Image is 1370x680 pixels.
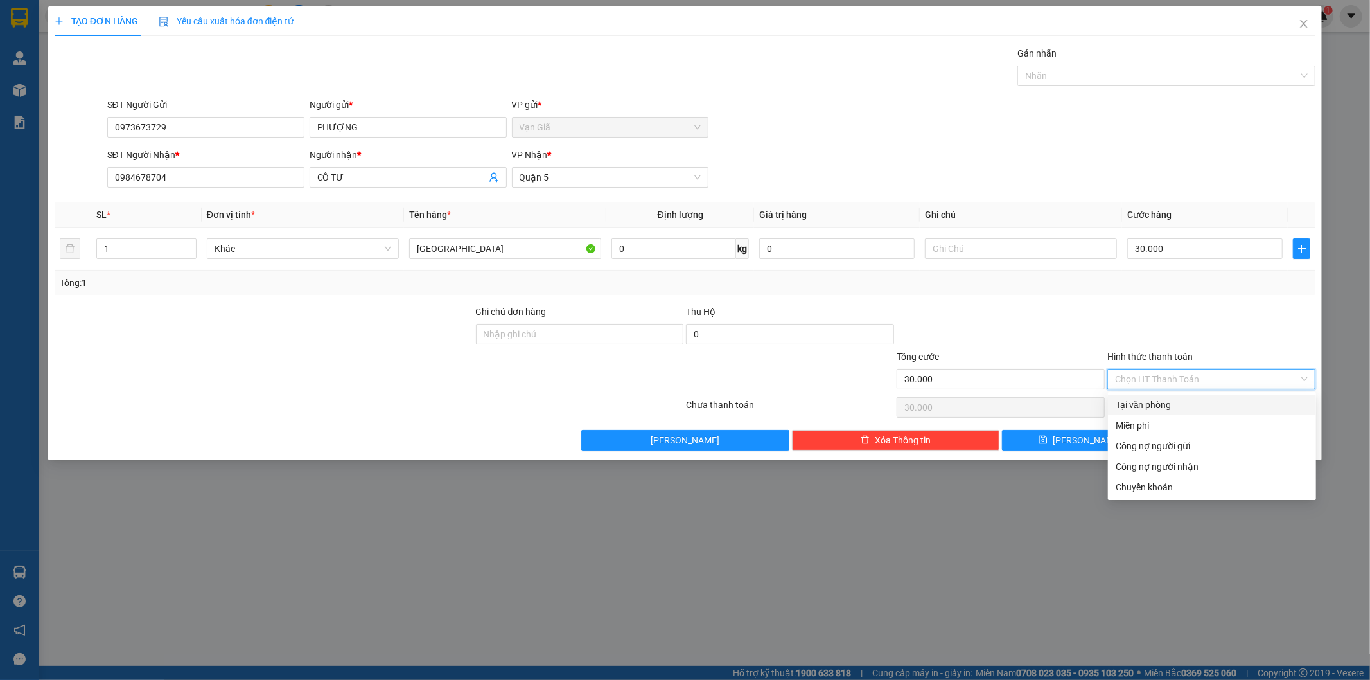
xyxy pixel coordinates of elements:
[186,250,193,258] span: down
[409,210,451,220] span: Tên hàng
[686,307,716,317] span: Thu Hộ
[512,98,709,112] div: VP gửi
[1108,456,1316,477] div: Cước gửi hàng sẽ được ghi vào công nợ của người nhận
[1116,480,1308,494] div: Chuyển khoản
[651,433,719,447] span: [PERSON_NAME]
[107,148,304,162] div: SĐT Người Nhận
[512,150,548,160] span: VP Nhận
[1002,430,1157,451] button: save[PERSON_NAME]
[55,16,138,26] span: TẠO ĐƠN HÀNG
[897,352,939,362] span: Tổng cước
[1116,439,1308,453] div: Công nợ người gửi
[1286,6,1322,42] button: Close
[520,168,701,187] span: Quận 5
[409,238,601,259] input: VD: Bàn, Ghế
[1039,435,1048,445] span: save
[310,98,507,112] div: Người gửi
[96,210,107,220] span: SL
[920,202,1122,228] th: Ghi chú
[1299,19,1309,29] span: close
[1107,352,1193,362] label: Hình thức thanh toán
[310,148,507,162] div: Người nhận
[207,210,255,220] span: Đơn vị tính
[1017,48,1057,58] label: Gán nhãn
[476,324,684,344] input: Ghi chú đơn hàng
[1116,398,1308,412] div: Tại văn phòng
[792,430,1000,451] button: deleteXóa Thông tin
[159,17,169,27] img: icon
[1127,210,1172,220] span: Cước hàng
[1294,244,1310,254] span: plus
[875,433,931,447] span: Xóa Thông tin
[107,98,304,112] div: SĐT Người Gửi
[1053,433,1121,447] span: [PERSON_NAME]
[186,241,193,249] span: up
[861,435,870,445] span: delete
[489,172,499,183] span: user-add
[925,238,1117,259] input: Ghi Chú
[182,249,196,258] span: Decrease Value
[215,239,391,258] span: Khác
[658,210,703,220] span: Định lượng
[476,307,547,317] label: Ghi chú đơn hàng
[736,238,749,259] span: kg
[1293,238,1310,259] button: plus
[759,238,915,259] input: 0
[685,398,896,420] div: Chưa thanh toán
[581,430,789,451] button: [PERSON_NAME]
[60,276,529,290] div: Tổng: 1
[759,210,807,220] span: Giá trị hàng
[159,16,294,26] span: Yêu cầu xuất hóa đơn điện tử
[1108,436,1316,456] div: Cước gửi hàng sẽ được ghi vào công nợ của người gửi
[182,239,196,249] span: Increase Value
[60,238,80,259] button: delete
[1116,418,1308,433] div: Miễn phí
[1116,460,1308,474] div: Công nợ người nhận
[520,118,701,137] span: Vạn Giã
[55,17,64,26] span: plus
